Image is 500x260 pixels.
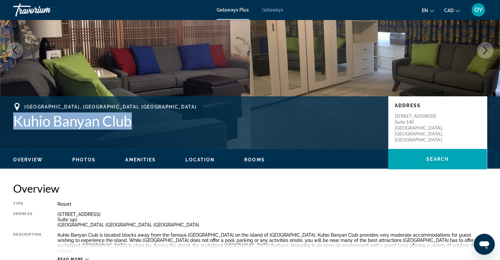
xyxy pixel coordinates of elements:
span: [GEOGRAPHIC_DATA], [GEOGRAPHIC_DATA], [GEOGRAPHIC_DATA] [24,104,197,109]
div: Resort [58,201,487,207]
div: Kuhio Banyan Club is located blocks away from the famous [GEOGRAPHIC_DATA] on the island of [GEOG... [58,232,487,253]
button: Rooms [244,157,265,163]
span: CAD [444,8,454,13]
button: Change language [422,6,434,15]
p: Address [395,103,480,108]
p: [STREET_ADDRESS] Suite 140 [GEOGRAPHIC_DATA], [GEOGRAPHIC_DATA], [GEOGRAPHIC_DATA] [395,113,447,143]
button: Photos [72,157,96,163]
div: Type [13,201,41,207]
a: Travorium [13,1,79,18]
button: Previous image [7,42,23,59]
div: Description [13,232,41,253]
button: Next image [477,42,493,59]
iframe: Button to launch messaging window [474,234,495,255]
span: Search [426,156,449,162]
div: [STREET_ADDRESS] Suite 140 [GEOGRAPHIC_DATA], [GEOGRAPHIC_DATA], [GEOGRAPHIC_DATA] [58,212,487,227]
span: OY [474,7,483,13]
button: User Menu [470,3,487,17]
a: Getaways [262,7,283,12]
h1: Kuhio Banyan Club [13,112,382,130]
a: Getaways Plus [217,7,249,12]
h2: Overview [13,182,487,195]
button: Overview [13,157,43,163]
span: en [422,8,428,13]
button: Search [388,149,487,169]
button: Change currency [444,6,460,15]
button: Location [185,157,215,163]
div: Address [13,212,41,227]
button: Amenities [125,157,156,163]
